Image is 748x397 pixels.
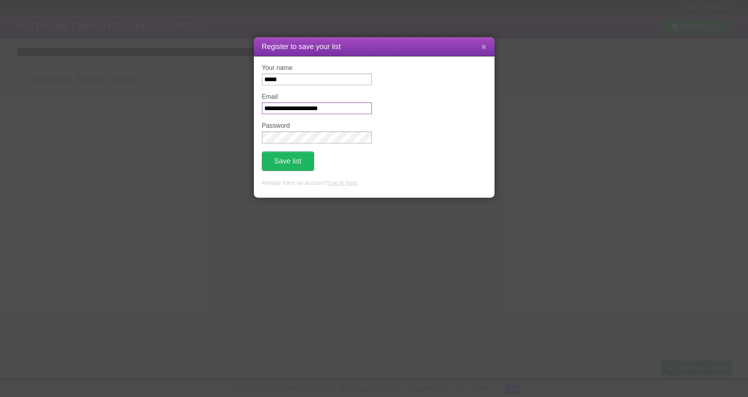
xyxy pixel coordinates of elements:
[328,180,357,186] a: Log in here
[262,64,372,72] label: Your name
[262,41,487,52] h1: Register to save your list
[262,151,314,171] button: Save list
[262,179,487,188] p: Already have an account? .
[262,122,372,129] label: Password
[262,93,372,100] label: Email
